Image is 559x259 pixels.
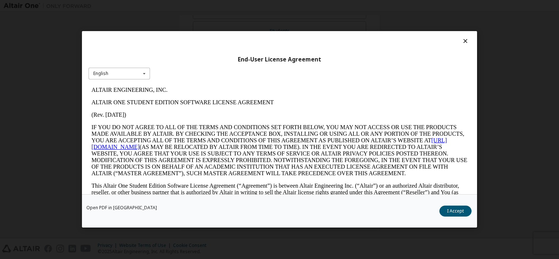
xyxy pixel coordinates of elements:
[3,28,379,34] p: (Rev. [DATE])
[93,71,108,76] div: English
[89,56,470,63] div: End-User License Agreement
[86,206,157,210] a: Open PDF in [GEOGRAPHIC_DATA]
[3,15,379,22] p: ALTAIR ONE STUDENT EDITION SOFTWARE LICENSE AGREEMENT
[439,206,472,217] button: I Accept
[3,99,379,125] p: This Altair One Student Edition Software License Agreement (“Agreement”) is between Altair Engine...
[3,40,379,93] p: IF YOU DO NOT AGREE TO ALL OF THE TERMS AND CONDITIONS SET FORTH BELOW, YOU MAY NOT ACCESS OR USE...
[3,53,359,66] a: [URL][DOMAIN_NAME]
[3,3,379,10] p: ALTAIR ENGINEERING, INC.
